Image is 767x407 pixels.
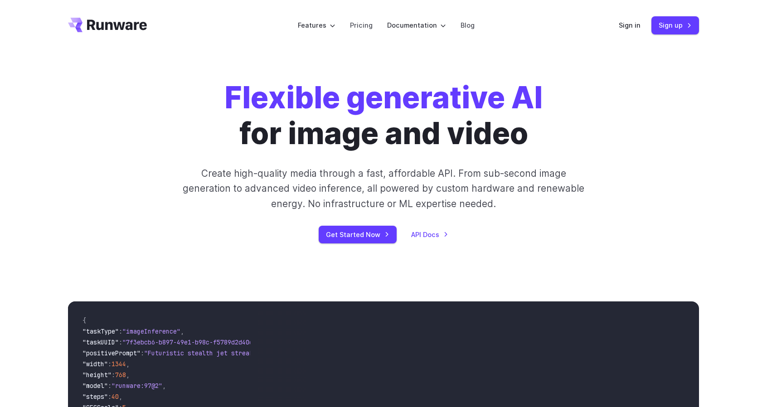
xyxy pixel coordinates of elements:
[298,20,335,30] label: Features
[108,392,112,401] span: :
[350,20,373,30] a: Pricing
[224,80,543,151] h1: for image and video
[180,327,184,335] span: ,
[83,316,86,325] span: {
[126,371,130,379] span: ,
[224,79,543,116] strong: Flexible generative AI
[83,392,108,401] span: "steps"
[144,349,474,357] span: "Futuristic stealth jet streaking through a neon-lit cityscape with glowing purple exhaust"
[619,20,641,30] a: Sign in
[162,382,166,390] span: ,
[141,349,144,357] span: :
[112,392,119,401] span: 40
[83,360,108,368] span: "width"
[126,360,130,368] span: ,
[387,20,446,30] label: Documentation
[112,371,115,379] span: :
[182,166,586,211] p: Create high-quality media through a fast, affordable API. From sub-second image generation to adv...
[115,371,126,379] span: 768
[411,229,448,240] a: API Docs
[108,382,112,390] span: :
[119,392,122,401] span: ,
[83,349,141,357] span: "positivePrompt"
[461,20,475,30] a: Blog
[119,338,122,346] span: :
[112,382,162,390] span: "runware:97@2"
[83,327,119,335] span: "taskType"
[108,360,112,368] span: :
[119,327,122,335] span: :
[319,226,397,243] a: Get Started Now
[83,371,112,379] span: "height"
[83,382,108,390] span: "model"
[122,338,260,346] span: "7f3ebcb6-b897-49e1-b98c-f5789d2d40d7"
[651,16,699,34] a: Sign up
[83,338,119,346] span: "taskUUID"
[122,327,180,335] span: "imageInference"
[68,18,147,32] a: Go to /
[112,360,126,368] span: 1344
